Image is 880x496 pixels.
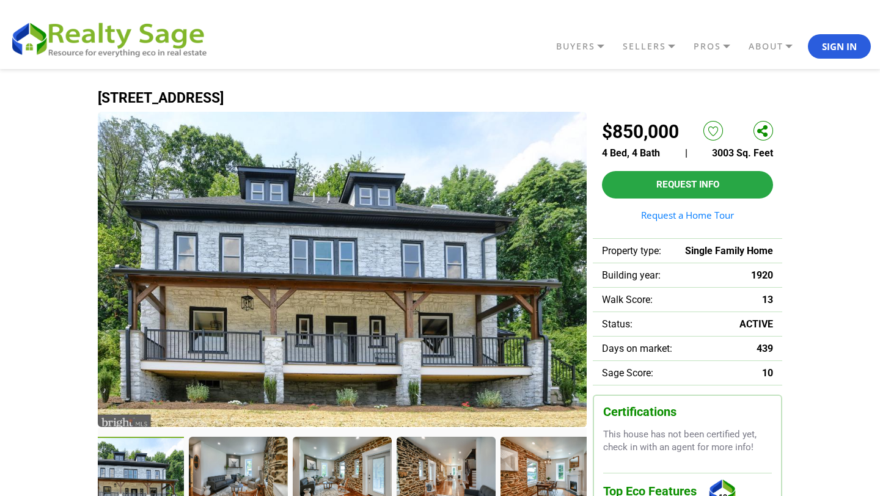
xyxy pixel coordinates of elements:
a: Request a Home Tour [602,211,773,220]
span: Single Family Home [685,245,773,257]
span: Status: [602,318,632,330]
a: SELLERS [620,36,691,57]
a: ABOUT [746,36,808,57]
span: 10 [762,367,773,379]
p: This house has not been certified yet, check in with an agent for more info! [603,428,772,454]
span: 439 [757,343,773,354]
h2: $850,000 [602,121,679,142]
a: PROS [691,36,746,57]
span: Sage Score: [602,367,653,379]
img: REALTY SAGE [9,18,217,59]
button: Request Info [602,171,773,199]
span: Building year: [602,269,661,281]
span: | [685,147,687,159]
h1: [STREET_ADDRESS] [98,90,782,106]
span: Days on market: [602,343,672,354]
span: Property type: [602,245,661,257]
span: 4 Bed, 4 Bath [602,147,660,159]
span: 1920 [751,269,773,281]
span: 13 [762,294,773,305]
span: ACTIVE [739,318,773,330]
button: Sign In [808,34,871,59]
span: Walk Score: [602,294,653,305]
a: BUYERS [553,36,620,57]
h3: Certifications [603,405,772,419]
span: 3003 Sq. Feet [712,147,773,159]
